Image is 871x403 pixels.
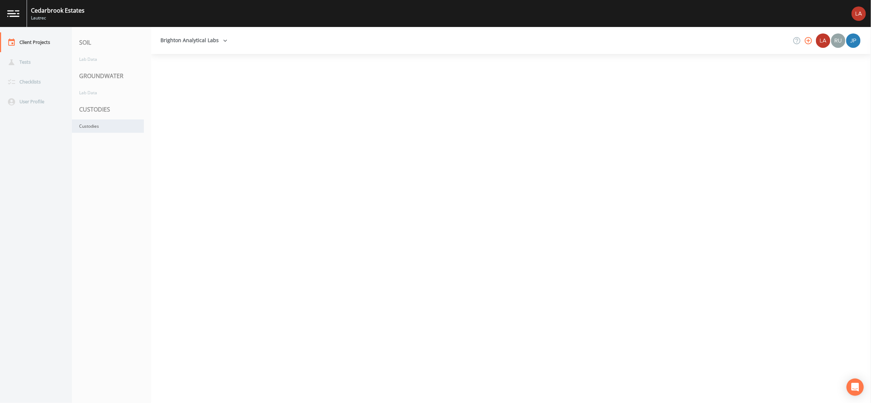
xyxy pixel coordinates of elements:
button: Brighton Analytical Labs [158,34,230,47]
img: bd2ccfa184a129701e0c260bc3a09f9b [852,6,866,21]
div: Cedarbrook Estates [31,6,85,15]
div: Open Intercom Messenger [847,379,864,396]
div: Brighton Analytical [816,33,831,48]
a: Lab Data [72,86,144,99]
img: bd2ccfa184a129701e0c260bc3a09f9b [816,33,830,48]
img: a5c06d64ce99e847b6841ccd0307af82 [831,33,845,48]
div: GROUNDWATER [72,66,151,86]
img: logo [7,10,19,17]
div: SOIL [72,32,151,53]
a: Custodies [72,119,144,133]
div: CUSTODIES [72,99,151,119]
div: Russell Schindler [831,33,846,48]
a: Lab Data [72,53,144,66]
div: Joshua gere Paul [846,33,861,48]
img: 41241ef155101aa6d92a04480b0d0000 [846,33,861,48]
div: Lautrec [31,15,85,21]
